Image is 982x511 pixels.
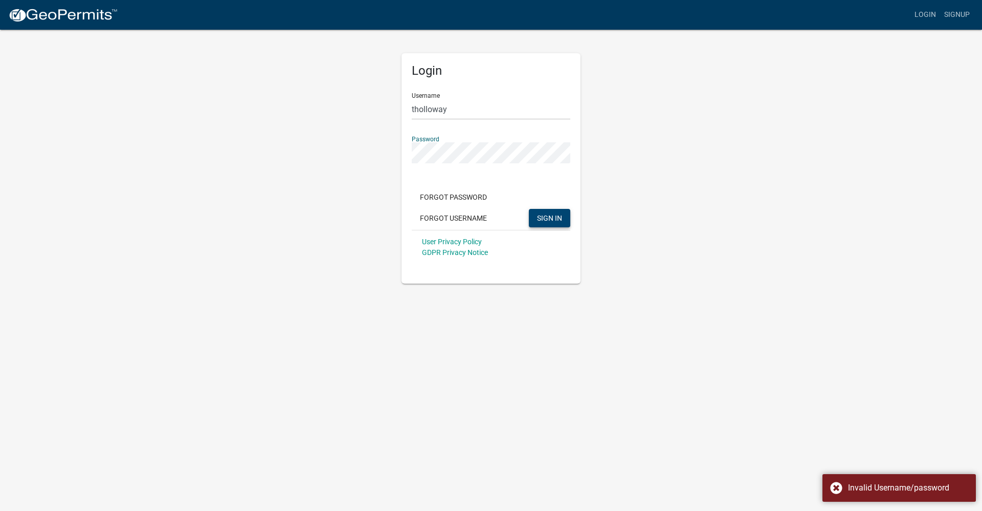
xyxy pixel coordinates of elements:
[412,188,495,206] button: Forgot Password
[412,63,570,78] h5: Login
[412,209,495,227] button: Forgot Username
[422,248,488,257] a: GDPR Privacy Notice
[910,5,940,25] a: Login
[848,482,968,494] div: Invalid Username/password
[529,209,570,227] button: SIGN IN
[537,214,562,222] span: SIGN IN
[422,238,482,246] a: User Privacy Policy
[940,5,974,25] a: Signup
